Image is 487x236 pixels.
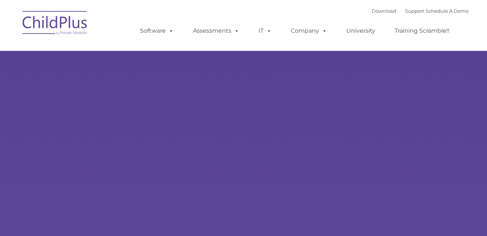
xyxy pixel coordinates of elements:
[133,24,181,38] a: Software
[426,8,469,14] a: Schedule A Demo
[251,24,279,38] a: IT
[339,24,383,38] a: University
[372,8,469,14] font: |
[372,8,396,14] a: Download
[186,24,247,38] a: Assessments
[19,6,91,42] img: ChildPlus by Procare Solutions
[405,8,424,14] a: Support
[284,24,334,38] a: Company
[387,24,457,38] a: Training Scramble!!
